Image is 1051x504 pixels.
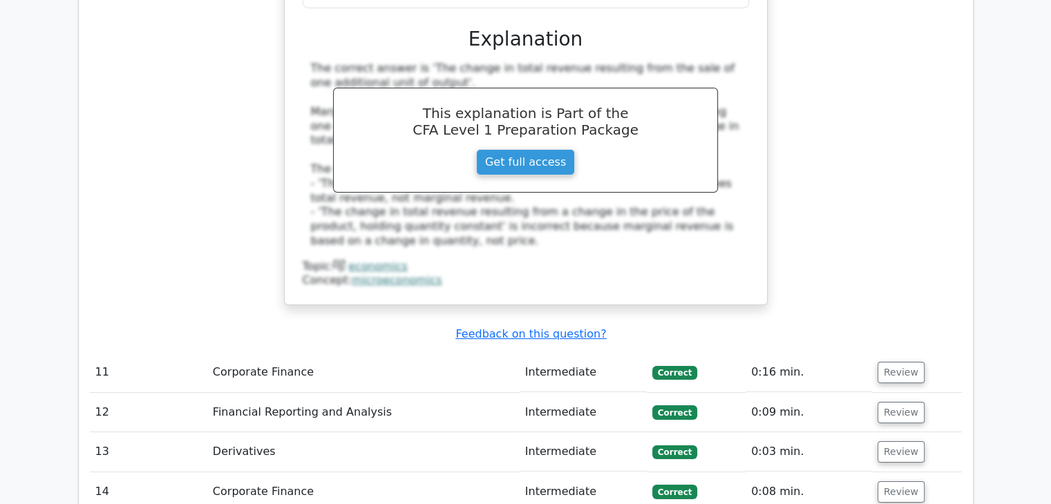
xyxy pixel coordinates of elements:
a: microeconomics [352,273,442,287]
td: Intermediate [520,432,647,472]
a: Feedback on this question? [455,327,606,340]
td: 12 [90,393,207,432]
span: Correct [652,445,697,459]
td: 13 [90,432,207,472]
td: Financial Reporting and Analysis [207,393,520,432]
button: Review [878,402,925,423]
a: economics [348,260,408,273]
a: Get full access [476,149,575,175]
div: Topic: [303,260,749,274]
h3: Explanation [311,28,741,51]
button: Review [878,441,925,463]
td: Corporate Finance [207,353,520,392]
span: Correct [652,366,697,380]
button: Review [878,362,925,383]
td: Derivatives [207,432,520,472]
div: The correct answer is 'The change in total revenue resulting from the sale of one additional unit... [311,61,741,248]
span: Correct [652,485,697,498]
td: 0:03 min. [746,432,872,472]
td: 0:09 min. [746,393,872,432]
td: 0:16 min. [746,353,872,392]
div: Concept: [303,273,749,288]
td: Intermediate [520,353,647,392]
td: 11 [90,353,207,392]
td: Intermediate [520,393,647,432]
span: Correct [652,405,697,419]
button: Review [878,481,925,503]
